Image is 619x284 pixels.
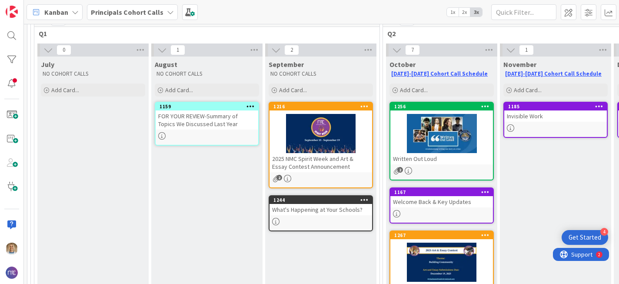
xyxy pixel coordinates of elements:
[155,60,177,69] span: August
[269,60,304,69] span: September
[504,103,607,122] div: 1185Invisible Work
[273,104,372,110] div: 1216
[504,103,607,110] div: 1185
[156,103,258,110] div: 1159
[6,267,18,279] img: avatar
[44,7,68,17] span: Kanban
[390,103,493,164] div: 1256Written Out Loud
[394,189,493,195] div: 1167
[57,45,71,55] span: 0
[514,86,542,94] span: Add Card...
[508,104,607,110] div: 1185
[470,8,482,17] span: 3x
[400,86,428,94] span: Add Card...
[284,45,299,55] span: 2
[156,110,258,130] div: FOR YOUR REVIEW-Summary of Topics We Discussed Last Year
[270,153,372,172] div: 2025 NMC Spirit Week and Art & Essay Contest Announcement
[390,188,493,207] div: 1167Welcome Back & Key Updates
[562,230,608,245] div: Open Get Started checklist, remaining modules: 4
[156,103,258,130] div: 1159FOR YOUR REVIEW-Summary of Topics We Discussed Last Year
[504,110,607,122] div: Invisible Work
[270,196,372,204] div: 1244
[270,70,371,77] p: NO COHORT CALLS
[91,8,163,17] b: Principals Cohort Calls
[6,243,18,255] img: AP
[447,8,459,17] span: 1x
[51,86,79,94] span: Add Card...
[156,70,257,77] p: NO COHORT CALLS
[270,196,372,215] div: 1244What's Happening at Your Schools?
[459,8,470,17] span: 2x
[45,3,47,10] div: 2
[397,167,403,173] span: 2
[503,60,536,69] span: November
[170,45,185,55] span: 1
[270,204,372,215] div: What's Happening at Your Schools?
[391,70,488,77] a: [DATE]-[DATE] Cohort Call Schedule
[390,196,493,207] div: Welcome Back & Key Updates
[41,60,54,69] span: July
[18,1,40,12] span: Support
[390,231,493,239] div: 1267
[390,188,493,196] div: 1167
[491,4,556,20] input: Quick Filter...
[270,103,372,172] div: 12162025 NMC Spirit Week and Art & Essay Contest Announcement
[165,86,193,94] span: Add Card...
[389,60,416,69] span: October
[273,197,372,203] div: 1244
[39,29,369,38] span: Q1
[390,153,493,164] div: Written Out Loud
[394,104,493,110] div: 1256
[43,70,143,77] p: NO COHORT CALLS
[270,103,372,110] div: 1216
[276,175,282,180] span: 2
[519,45,534,55] span: 1
[390,103,493,110] div: 1256
[394,232,493,238] div: 1267
[160,104,258,110] div: 1159
[505,70,602,77] a: [DATE]-[DATE] Cohort Call Schedule
[6,6,18,18] img: Visit kanbanzone.com
[405,45,420,55] span: 7
[569,233,601,242] div: Get Started
[279,86,307,94] span: Add Card...
[600,228,608,236] div: 4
